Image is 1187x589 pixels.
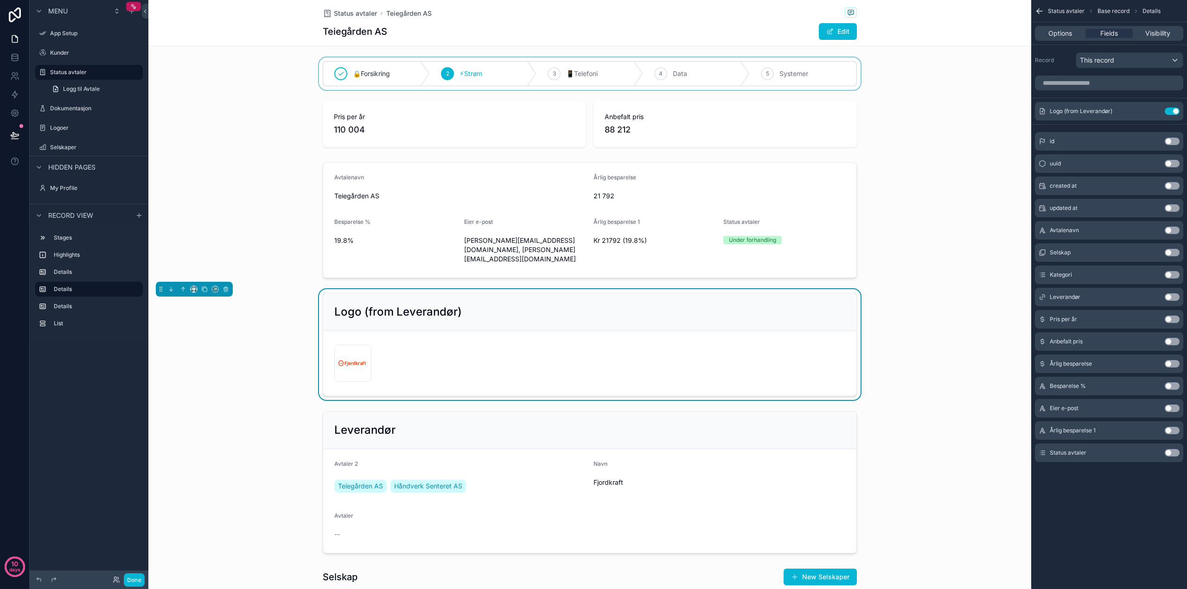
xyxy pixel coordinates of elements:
[1035,57,1072,64] label: Record
[1050,204,1078,212] span: updated at
[1050,271,1072,279] span: Kategori
[1050,227,1079,234] span: Avtalenavn
[35,65,143,80] a: Status avtaler
[48,163,96,172] span: Hidden pages
[54,234,139,241] label: Stages
[1100,29,1118,38] span: Fields
[11,559,18,569] p: 10
[50,49,141,57] label: Kunder
[1050,108,1112,115] span: Logo (from Leverandør)
[9,563,20,576] p: days
[1080,56,1114,65] span: This record
[323,25,387,38] h1: Teiegården AS
[334,304,462,319] h2: Logo (from Leverandør)
[48,6,68,16] span: Menu
[50,105,141,112] label: Dokumentasjon
[54,268,139,276] label: Details
[1048,29,1072,38] span: Options
[54,303,139,310] label: Details
[46,82,143,96] a: Legg til Avtale
[1050,182,1077,190] span: created at
[124,573,145,587] button: Done
[50,124,141,132] label: Logoer
[35,181,143,196] a: My Profile
[50,184,141,192] label: My Profile
[50,30,141,37] label: App Setup
[1050,338,1083,345] span: Anbefalt pris
[323,9,377,18] a: Status avtaler
[35,140,143,155] a: Selskaper
[1050,316,1077,323] span: Pris per år
[1050,449,1086,456] span: Status avtaler
[54,320,139,327] label: List
[1050,405,1079,412] span: Eier e-post
[1050,293,1080,301] span: Leverandør
[1050,160,1061,167] span: uuid
[54,285,135,293] label: Details
[1076,52,1183,68] button: This record
[819,23,857,40] button: Edit
[35,101,143,116] a: Dokumentasjon
[386,9,432,18] a: Teiegården AS
[35,120,143,135] a: Logoer
[50,69,137,76] label: Status avtaler
[1050,382,1086,390] span: Besparelse %
[1145,29,1170,38] span: Visibility
[63,85,100,93] span: Legg til Avtale
[1142,7,1161,15] span: Details
[50,144,141,151] label: Selskaper
[1050,138,1054,145] span: id
[1050,427,1096,434] span: Årlig besparelse 1
[1050,249,1071,256] span: Selskap
[1050,360,1092,367] span: Årlig besparelse
[334,9,377,18] span: Status avtaler
[1048,7,1085,15] span: Status avtaler
[30,226,148,340] div: scrollable content
[54,251,139,259] label: Highlights
[35,45,143,60] a: Kunder
[35,26,143,41] a: App Setup
[48,211,93,220] span: Record view
[1098,7,1130,15] span: Base record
